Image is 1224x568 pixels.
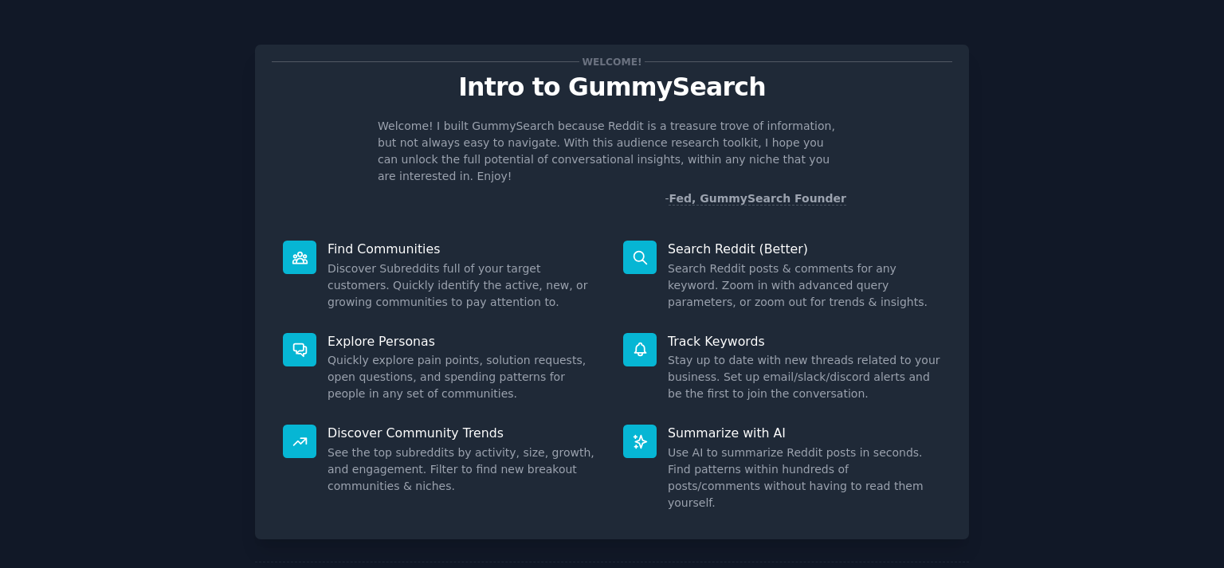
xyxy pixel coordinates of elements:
dd: See the top subreddits by activity, size, growth, and engagement. Filter to find new breakout com... [328,445,601,495]
div: - [665,190,846,207]
dd: Use AI to summarize Reddit posts in seconds. Find patterns within hundreds of posts/comments with... [668,445,941,511]
p: Find Communities [328,241,601,257]
dd: Discover Subreddits full of your target customers. Quickly identify the active, new, or growing c... [328,260,601,311]
dd: Quickly explore pain points, solution requests, open questions, and spending patterns for people ... [328,352,601,402]
p: Welcome! I built GummySearch because Reddit is a treasure trove of information, but not always ea... [378,118,846,185]
p: Track Keywords [668,333,941,350]
p: Explore Personas [328,333,601,350]
a: Fed, GummySearch Founder [669,192,846,206]
dd: Search Reddit posts & comments for any keyword. Zoom in with advanced query parameters, or zoom o... [668,260,941,311]
p: Intro to GummySearch [272,73,952,101]
span: Welcome! [579,53,645,70]
p: Discover Community Trends [328,425,601,441]
p: Summarize with AI [668,425,941,441]
dd: Stay up to date with new threads related to your business. Set up email/slack/discord alerts and ... [668,352,941,402]
p: Search Reddit (Better) [668,241,941,257]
